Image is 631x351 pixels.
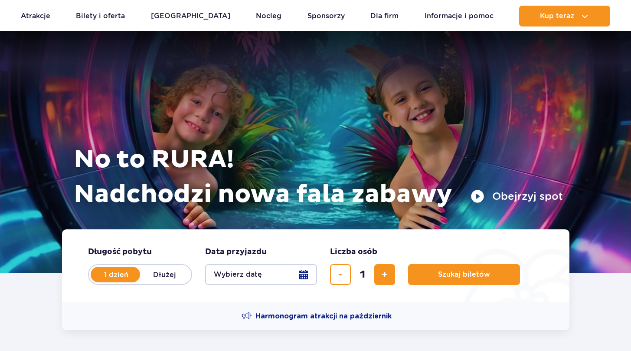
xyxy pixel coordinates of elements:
[88,247,152,257] span: Długość pobytu
[76,6,125,26] a: Bilety i oferta
[74,142,563,212] h1: No to RURA! Nadchodzi nowa fala zabawy
[242,311,392,321] a: Harmonogram atrakcji na październik
[425,6,494,26] a: Informacje i pomoc
[519,6,610,26] button: Kup teraz
[352,264,373,285] input: liczba biletów
[330,247,377,257] span: Liczba osób
[330,264,351,285] button: usuń bilet
[471,189,563,203] button: Obejrzyj spot
[256,6,281,26] a: Nocleg
[307,6,345,26] a: Sponsorzy
[151,6,230,26] a: [GEOGRAPHIC_DATA]
[438,271,490,278] span: Szukaj biletów
[408,264,520,285] button: Szukaj biletów
[21,6,50,26] a: Atrakcje
[92,265,141,284] label: 1 dzień
[255,311,392,321] span: Harmonogram atrakcji na październik
[370,6,399,26] a: Dla firm
[205,264,317,285] button: Wybierz datę
[140,265,190,284] label: Dłużej
[205,247,267,257] span: Data przyjazdu
[374,264,395,285] button: dodaj bilet
[540,12,574,20] span: Kup teraz
[62,229,569,302] form: Planowanie wizyty w Park of Poland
